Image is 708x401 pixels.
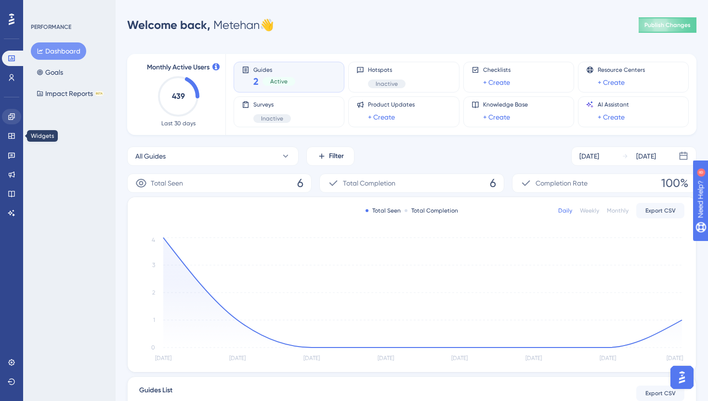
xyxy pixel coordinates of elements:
span: Guides [253,66,295,73]
a: + Create [598,111,625,123]
div: Metehan 👋 [127,17,274,33]
span: Active [270,78,288,85]
span: Monthly Active Users [147,62,210,73]
tspan: [DATE] [667,355,683,361]
a: + Create [598,77,625,88]
span: Surveys [253,101,291,108]
div: Total Seen [366,207,401,214]
span: Welcome back, [127,18,210,32]
button: Publish Changes [639,17,696,33]
tspan: 1 [153,317,155,323]
div: PERFORMANCE [31,23,71,31]
div: Total Completion [405,207,458,214]
span: Total Seen [151,177,183,189]
span: Checklists [483,66,511,74]
tspan: 3 [152,262,155,268]
text: 439 [172,92,185,101]
tspan: [DATE] [525,355,542,361]
button: Impact ReportsBETA [31,85,109,102]
tspan: [DATE] [451,355,468,361]
span: Product Updates [368,101,415,108]
div: 8 [67,5,70,13]
span: Export CSV [645,389,676,397]
span: 100% [661,175,688,191]
span: Need Help? [23,2,60,14]
iframe: UserGuiding AI Assistant Launcher [668,363,696,392]
tspan: 2 [152,289,155,296]
span: Hotspots [368,66,406,74]
div: Daily [558,207,572,214]
span: Publish Changes [644,21,691,29]
span: Inactive [376,80,398,88]
tspan: [DATE] [229,355,246,361]
tspan: [DATE] [303,355,320,361]
a: + Create [483,111,510,123]
span: 6 [297,175,303,191]
button: Filter [306,147,354,166]
tspan: [DATE] [155,355,171,361]
button: Goals [31,64,69,81]
tspan: 0 [151,344,155,351]
span: Last 30 days [161,120,196,127]
span: Completion Rate [536,177,588,189]
span: 2 [253,75,259,88]
div: [DATE] [636,150,656,162]
span: 6 [490,175,496,191]
span: All Guides [135,150,166,162]
a: + Create [368,111,395,123]
span: Inactive [261,115,283,122]
div: Monthly [607,207,629,214]
tspan: [DATE] [600,355,616,361]
button: Export CSV [636,386,684,401]
span: Export CSV [645,207,676,214]
button: Export CSV [636,203,684,218]
a: + Create [483,77,510,88]
span: Knowledge Base [483,101,528,108]
span: Filter [329,150,344,162]
div: Weekly [580,207,599,214]
div: BETA [95,91,104,96]
div: [DATE] [579,150,599,162]
tspan: [DATE] [378,355,394,361]
button: Dashboard [31,42,86,60]
span: AI Assistant [598,101,629,108]
span: Total Completion [343,177,395,189]
span: Resource Centers [598,66,645,74]
tspan: 4 [152,237,155,243]
button: All Guides [127,147,299,166]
